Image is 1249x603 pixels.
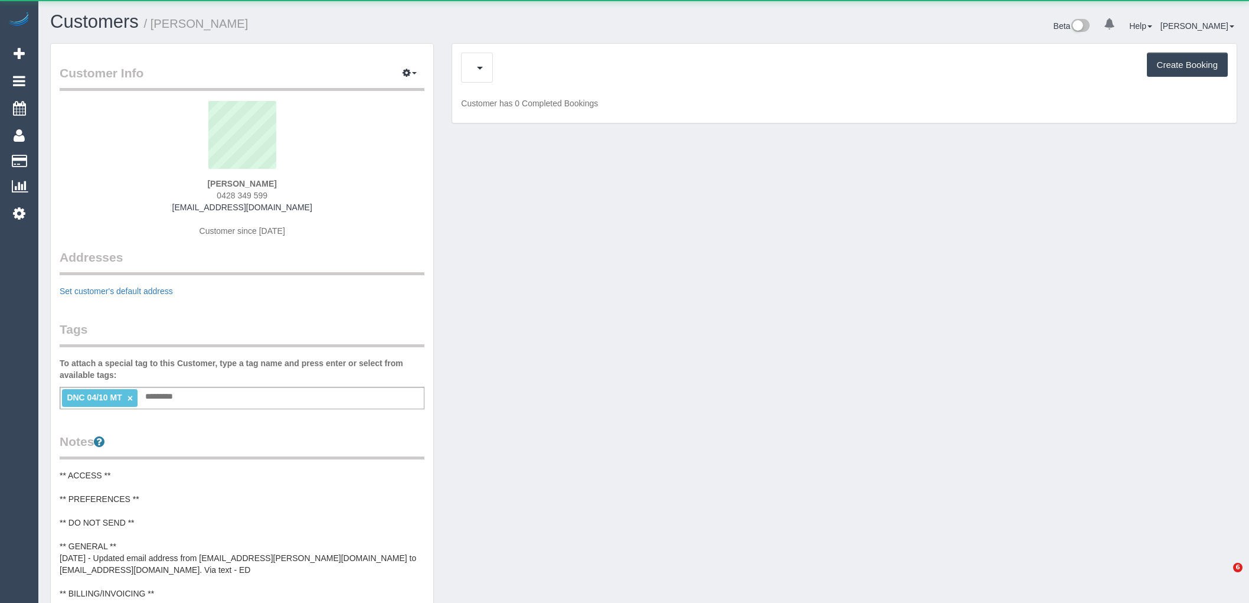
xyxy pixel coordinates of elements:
[67,393,122,402] span: DNC 04/10 MT
[144,17,249,30] small: / [PERSON_NAME]
[1070,19,1090,34] img: New interface
[50,11,139,32] a: Customers
[60,321,424,347] legend: Tags
[1233,563,1243,572] span: 6
[200,226,285,236] span: Customer since [DATE]
[60,286,173,296] a: Set customer's default address
[1147,53,1228,77] button: Create Booking
[1160,21,1234,31] a: [PERSON_NAME]
[60,433,424,459] legend: Notes
[60,64,424,91] legend: Customer Info
[461,97,1228,109] p: Customer has 0 Completed Bookings
[127,393,133,403] a: ×
[1129,21,1152,31] a: Help
[217,191,267,200] span: 0428 349 599
[60,470,424,599] pre: ** ACCESS ** ** PREFERENCES ** ** DO NOT SEND ** ** GENERAL ** [DATE] - Updated email address fro...
[60,357,424,381] label: To attach a special tag to this Customer, type a tag name and press enter or select from availabl...
[172,203,312,212] a: [EMAIL_ADDRESS][DOMAIN_NAME]
[1054,21,1090,31] a: Beta
[207,179,276,188] strong: [PERSON_NAME]
[1209,563,1237,591] iframe: Intercom live chat
[7,12,31,28] img: Automaid Logo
